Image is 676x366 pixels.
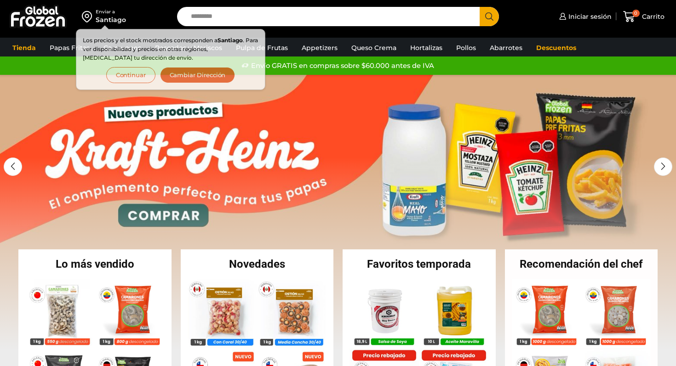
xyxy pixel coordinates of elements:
[632,10,640,17] span: 0
[343,259,496,270] h2: Favoritos temporada
[640,12,665,21] span: Carrito
[532,39,581,56] a: Descuentos
[347,39,401,56] a: Queso Crema
[557,7,612,26] a: Iniciar sesión
[8,39,40,56] a: Tienda
[505,259,658,270] h2: Recomendación del chef
[406,39,447,56] a: Hortalizas
[106,67,155,83] button: Continuar
[96,15,126,24] div: Santiago
[485,39,527,56] a: Abarrotes
[654,158,672,176] div: Next slide
[4,158,22,176] div: Previous slide
[566,12,612,21] span: Iniciar sesión
[297,39,342,56] a: Appetizers
[480,7,499,26] button: Search button
[45,39,94,56] a: Papas Fritas
[160,67,235,83] button: Cambiar Dirección
[181,259,334,270] h2: Novedades
[82,9,96,24] img: address-field-icon.svg
[452,39,481,56] a: Pollos
[96,9,126,15] div: Enviar a
[18,259,172,270] h2: Lo más vendido
[621,6,667,28] a: 0 Carrito
[218,37,243,44] strong: Santiago
[83,36,258,62] p: Los precios y el stock mostrados corresponden a . Para ver disponibilidad y precios en otras regi...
